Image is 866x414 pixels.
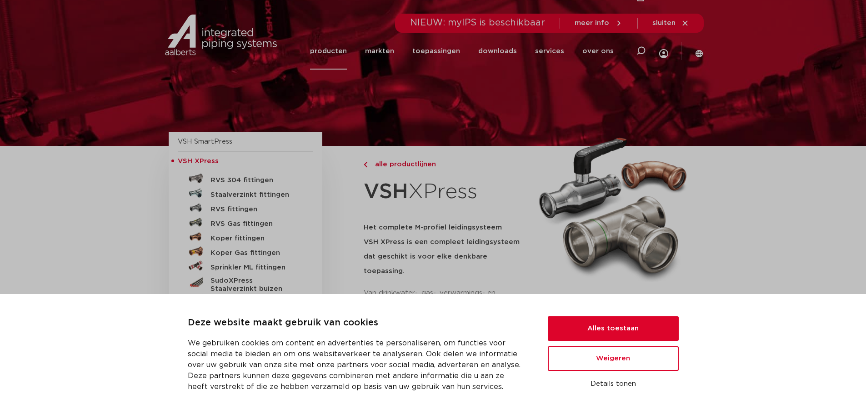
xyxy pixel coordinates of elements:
strong: VSH [364,181,408,202]
a: alle productlijnen [364,159,528,170]
a: Koper Gas fittingen [178,244,313,259]
p: Van drinkwater-, gas-, verwarmings- en solarinstallaties tot sprinklersystemen. Het assortiment b... [364,286,528,329]
a: VSH SmartPress [178,138,232,145]
a: SudoXPress Staalverzinkt buizen [178,273,313,293]
img: chevron-right.svg [364,162,367,168]
span: sluiten [652,20,676,26]
a: RVS fittingen [178,200,313,215]
h5: RVS fittingen [210,205,300,214]
a: over ons [582,33,614,70]
h5: Staalverzinkt fittingen [210,191,300,199]
h5: RVS 304 fittingen [210,176,300,185]
a: Koper fittingen [178,229,313,244]
button: Weigeren [548,346,679,371]
span: VSH XPress [178,158,219,165]
a: RVS 304 fittingen [178,171,313,186]
a: Staalverzinkt fittingen [178,186,313,200]
h5: RVS Gas fittingen [210,220,300,228]
h5: Sprinkler ML fittingen [210,264,300,272]
button: Details tonen [548,376,679,392]
a: downloads [478,33,517,70]
h5: SudoXPress Staalverzinkt buizen [210,277,300,293]
a: Sprinkler ML fittingen [178,259,313,273]
p: We gebruiken cookies om content en advertenties te personaliseren, om functies voor social media ... [188,338,526,392]
a: markten [365,33,394,70]
a: toepassingen [412,33,460,70]
span: alle productlijnen [370,161,436,168]
h1: XPress [364,175,528,209]
p: Deze website maakt gebruik van cookies [188,316,526,330]
button: Alles toestaan [548,316,679,341]
h5: Het complete M-profiel leidingsysteem VSH XPress is een compleet leidingsysteem dat geschikt is v... [364,220,528,279]
span: meer info [575,20,609,26]
nav: Menu [310,33,614,70]
a: SudoXPress RVS buizen [178,293,313,308]
h5: Koper Gas fittingen [210,249,300,257]
a: sluiten [652,19,689,27]
a: meer info [575,19,623,27]
span: NIEUW: myIPS is beschikbaar [410,18,545,27]
div: my IPS [659,30,668,72]
a: services [535,33,564,70]
a: RVS Gas fittingen [178,215,313,229]
a: producten [310,33,347,70]
h5: Koper fittingen [210,234,300,243]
